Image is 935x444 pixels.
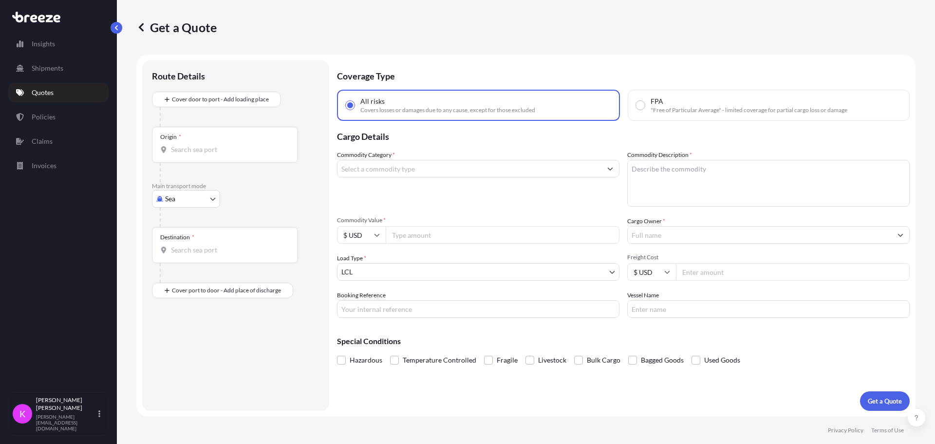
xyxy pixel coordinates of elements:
input: FPA"Free of Particular Average" - limited coverage for partial cargo loss or damage [636,101,645,110]
label: Commodity Category [337,150,395,160]
span: Hazardous [350,353,382,367]
label: Booking Reference [337,290,386,300]
span: Bulk Cargo [587,353,620,367]
input: Select a commodity type [337,160,601,177]
span: LCL [341,267,353,277]
input: Enter name [627,300,910,318]
p: Get a Quote [868,396,902,406]
a: Privacy Policy [828,426,863,434]
input: Your internal reference [337,300,619,318]
a: Policies [8,107,109,127]
a: Claims [8,132,109,151]
button: Show suggestions [892,226,909,244]
button: LCL [337,263,619,281]
input: All risksCovers losses or damages due to any cause, except for those excluded [346,101,355,110]
input: Type amount [386,226,619,244]
label: Vessel Name [627,290,659,300]
span: Livestock [538,353,566,367]
input: Full name [628,226,892,244]
p: Quotes [32,88,54,97]
div: Origin [160,133,181,141]
input: Origin [171,145,286,154]
p: Main transport mode [152,182,319,190]
p: Insights [32,39,55,49]
button: Show suggestions [601,160,619,177]
label: Cargo Owner [627,216,665,226]
p: Coverage Type [337,60,910,90]
span: Cover port to door - Add place of discharge [172,286,281,295]
input: Destination [171,245,286,255]
button: Cover port to door - Add place of discharge [152,283,293,298]
span: FPA [651,97,663,106]
a: Invoices [8,156,109,175]
p: Get a Quote [136,19,217,35]
span: Fragile [497,353,518,367]
span: Freight Cost [627,253,910,261]
a: Terms of Use [871,426,904,434]
span: "Free of Particular Average" - limited coverage for partial cargo loss or damage [651,106,847,114]
p: Shipments [32,63,63,73]
p: Policies [32,112,56,122]
label: Commodity Description [627,150,692,160]
p: Route Details [152,70,205,82]
p: [PERSON_NAME][EMAIL_ADDRESS][DOMAIN_NAME] [36,414,96,431]
p: Invoices [32,161,56,171]
span: Sea [165,194,175,204]
a: Insights [8,34,109,54]
div: Destination [160,233,194,241]
p: Cargo Details [337,121,910,150]
span: Covers losses or damages due to any cause, except for those excluded [360,106,535,114]
span: All risks [360,97,385,106]
span: K [19,409,25,419]
input: Enter amount [676,263,910,281]
button: Get a Quote [860,391,910,411]
span: Cover door to port - Add loading place [172,95,269,104]
p: [PERSON_NAME] [PERSON_NAME] [36,396,96,412]
a: Shipments [8,58,109,78]
button: Cover door to port - Add loading place [152,92,281,107]
span: Commodity Value [337,216,619,224]
span: Used Goods [704,353,740,367]
span: Load Type [337,253,366,263]
span: Temperature Controlled [403,353,476,367]
span: Bagged Goods [641,353,684,367]
p: Claims [32,136,53,146]
p: Special Conditions [337,337,910,345]
button: Select transport [152,190,220,208]
a: Quotes [8,83,109,102]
